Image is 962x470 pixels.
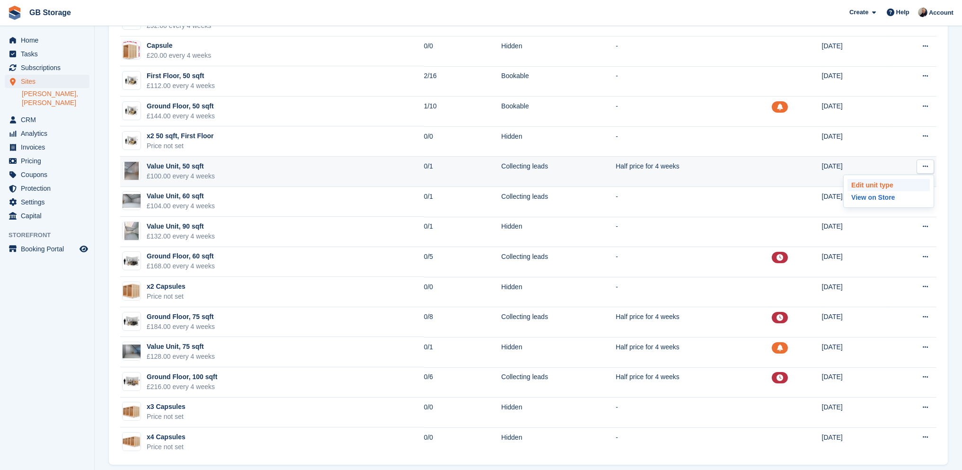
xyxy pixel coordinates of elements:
td: Half price for 4 weeks [616,307,771,337]
td: 0/0 [424,126,502,157]
a: menu [5,195,89,209]
td: [DATE] [822,277,888,307]
span: Booking Portal [21,242,78,256]
span: Sites [21,75,78,88]
a: menu [5,127,89,140]
span: Help [896,8,909,17]
td: Half price for 4 weeks [616,157,771,187]
div: Value Unit, 75 sqft [147,342,215,352]
img: stora-icon-8386f47178a22dfd0bd8f6a31ec36ba5ce8667c1dd55bd0f319d3a0aa187defe.svg [8,6,22,20]
span: Create [849,8,868,17]
td: Collecting leads [501,157,616,187]
a: menu [5,209,89,222]
td: Bookable [501,66,616,97]
img: 50-sqft-unit.jpg [123,104,141,117]
div: x2 50 sqft, First Floor [147,131,214,141]
img: 50-sqft-unit.jpg [123,74,141,88]
img: 75-sqft-unit.jpg [123,314,141,328]
td: 2/16 [424,66,502,97]
a: menu [5,141,89,154]
img: Karl Walker [918,8,927,17]
div: x2 Capsules [147,282,185,292]
img: 4%20capsules.png [123,433,141,451]
td: [DATE] [822,157,888,187]
td: - [616,398,771,428]
div: Price not set [147,292,185,302]
div: Value Unit, 50 sqft [147,161,215,171]
div: £104.00 every 4 weeks [147,201,215,211]
td: 0/1 [424,157,502,187]
a: View on Store [847,191,930,204]
td: [DATE] [822,66,888,97]
span: CRM [21,113,78,126]
a: menu [5,75,89,88]
a: GB Storage [26,5,75,20]
td: Collecting leads [501,367,616,398]
td: Collecting leads [501,187,616,217]
td: 0/0 [424,427,502,457]
div: £20.00 every 4 weeks [147,51,211,61]
img: A07%20(90%20sqft).jpg [124,222,139,240]
span: Account [929,8,953,18]
span: Protection [21,182,78,195]
a: menu [5,242,89,256]
span: Storefront [9,231,94,240]
td: [DATE] [822,367,888,398]
div: First Floor, 50 sqft [147,71,215,81]
div: £128.00 every 4 weeks [147,352,215,362]
img: A08%20(80%20sqft).jpg [123,345,141,358]
div: Capsule [147,41,211,51]
span: Pricing [21,154,78,168]
td: [DATE] [822,398,888,428]
span: Coupons [21,168,78,181]
span: Tasks [21,47,78,61]
span: Invoices [21,141,78,154]
td: - [616,97,771,127]
td: Collecting leads [501,307,616,337]
a: menu [5,168,89,181]
td: Half price for 4 weeks [616,337,771,367]
td: Hidden [501,277,616,307]
a: menu [5,113,89,126]
img: 50-sqft-unit.jpg [123,134,141,148]
span: Home [21,34,78,47]
div: £112.00 every 4 weeks [147,81,215,91]
td: [DATE] [822,307,888,337]
td: Hidden [501,427,616,457]
div: Price not set [147,412,185,422]
td: Hidden [501,398,616,428]
a: menu [5,154,89,168]
td: - [616,427,771,457]
td: 0/6 [424,367,502,398]
td: - [616,217,771,247]
div: £144.00 every 4 weeks [147,111,215,121]
td: 1/10 [424,97,502,127]
div: £168.00 every 4 weeks [147,261,215,271]
div: £100.00 every 4 weeks [147,171,215,181]
div: £92.00 every 4 weeks [147,21,211,31]
div: x3 Capsules [147,402,185,412]
div: Ground Floor, 75 sqft [147,312,215,322]
td: Hidden [501,337,616,367]
div: £184.00 every 4 weeks [147,322,215,332]
img: 3%20capsules.png [123,402,141,420]
td: 0/0 [424,36,502,67]
img: Capsule%20dims%20for%20stora%20site.png [123,41,140,60]
td: - [616,187,771,217]
td: 0/1 [424,337,502,367]
td: Hidden [501,126,616,157]
img: A02%20(60%20sqft).jpg [123,194,141,208]
td: [DATE] [822,427,888,457]
td: Collecting leads [501,247,616,277]
img: 2%20capsules.png [123,282,141,300]
td: 0/8 [424,307,502,337]
a: menu [5,61,89,74]
td: - [616,247,771,277]
a: menu [5,182,89,195]
div: x4 Capsules [147,432,185,442]
td: 0/0 [424,398,502,428]
td: - [616,277,771,307]
td: [DATE] [822,187,888,217]
a: menu [5,47,89,61]
td: Half price for 4 weeks [616,367,771,398]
